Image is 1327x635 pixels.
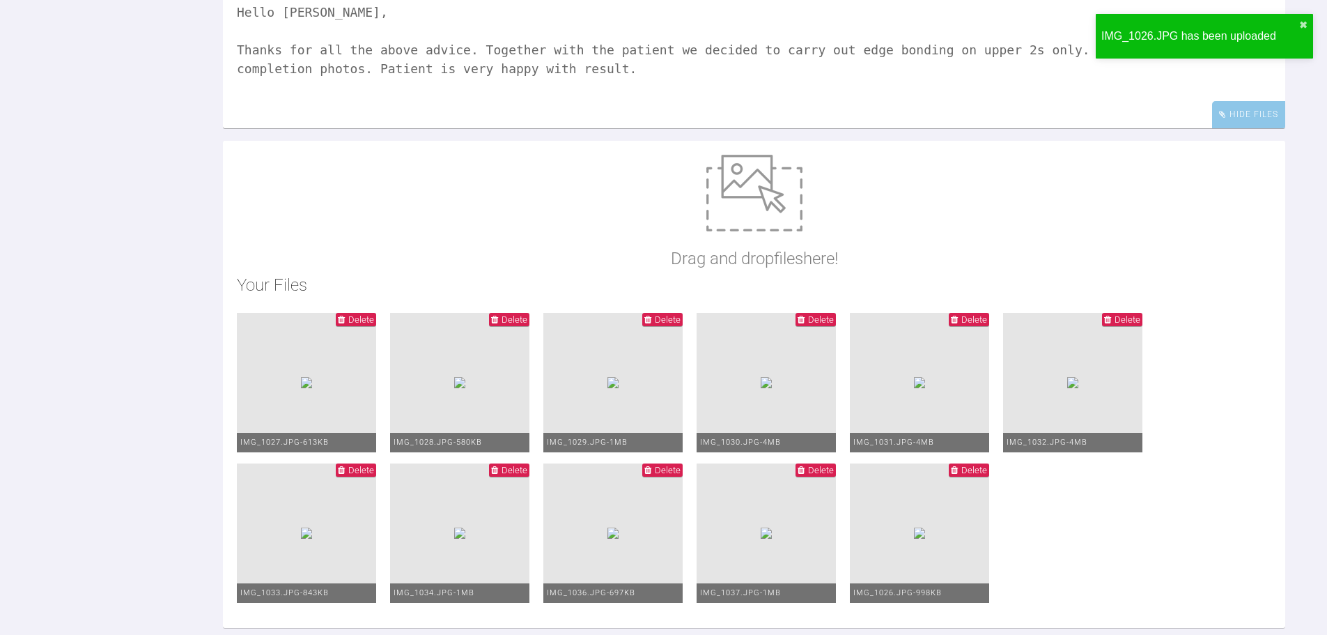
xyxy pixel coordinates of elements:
[1067,377,1078,388] img: 8bef1952-4930-4861-bbf9-4f63d87ef12c
[454,377,465,388] img: 5ff45c59-ed0a-4333-bde9-e104239e4447
[761,528,772,539] img: 755c89f2-137f-4c8f-ae4d-e076c2d33cb6
[1007,438,1087,447] span: IMG_1032.JPG - 4MB
[607,528,619,539] img: 817e4aab-00a2-4acf-a5ad-6cdae092cbfb
[240,588,329,597] span: IMG_1033.JPG - 843KB
[914,377,925,388] img: 257541a8-53fb-43a2-8dfb-954dd91f28a6
[671,245,838,272] p: Drag and drop files here!
[655,314,681,325] span: Delete
[348,314,374,325] span: Delete
[547,438,628,447] span: IMG_1029.JPG - 1MB
[301,377,312,388] img: 0aebf127-9d7f-460b-82ac-5ebc8ff7aa6c
[808,314,834,325] span: Delete
[394,438,482,447] span: IMG_1028.JPG - 580KB
[808,465,834,475] span: Delete
[655,465,681,475] span: Delete
[914,528,925,539] img: 72687311-71d3-4499-aa51-397b8335e696
[1212,101,1285,128] div: Hide Files
[853,438,934,447] span: IMG_1031.JPG - 4MB
[853,588,942,597] span: IMG_1026.JPG - 998KB
[240,438,329,447] span: IMG_1027.JPG - 613KB
[547,588,635,597] span: IMG_1036.JPG - 697KB
[1101,27,1299,45] div: IMG_1026.JPG has been uploaded
[761,377,772,388] img: b72713f2-01c3-4213-9636-e0ccd3063f15
[1299,20,1307,31] button: close
[700,438,781,447] span: IMG_1030.JPG - 4MB
[961,465,987,475] span: Delete
[301,528,312,539] img: c52c5ee5-eb02-4be9-883e-919ea2add747
[700,588,781,597] span: IMG_1037.JPG - 1MB
[348,465,374,475] span: Delete
[237,272,1271,298] h2: Your Files
[607,377,619,388] img: a1333532-a0d0-4539-8621-36a9d976cd38
[394,588,474,597] span: IMG_1034.JPG - 1MB
[961,314,987,325] span: Delete
[502,314,527,325] span: Delete
[454,528,465,539] img: 326a2cad-ee6a-4664-9da3-ad8b428088da
[1115,314,1140,325] span: Delete
[502,465,527,475] span: Delete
